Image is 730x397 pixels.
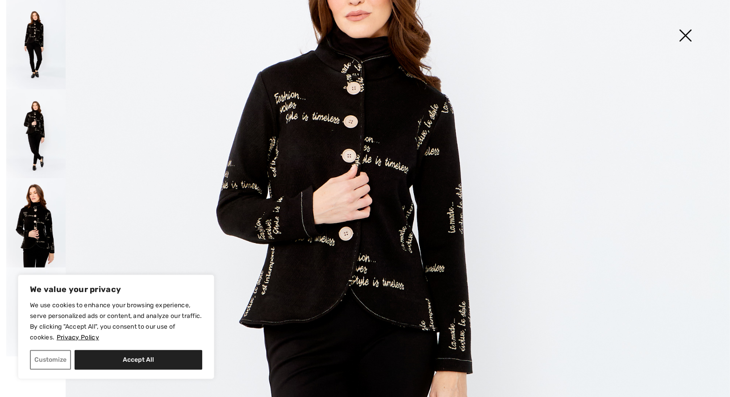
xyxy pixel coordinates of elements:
[21,6,39,14] span: Help
[30,300,202,343] p: We use cookies to enhance your browsing experience, serve personalized ads or content, and analyz...
[75,350,202,370] button: Accept All
[6,89,66,179] img: High-Neck Text-Print Shirt Style 243393. 2
[6,267,66,357] img: High-Neck Text-Print Shirt Style 243393. 4
[663,13,708,59] img: X
[30,284,202,295] p: We value your privacy
[6,178,66,267] img: High-Neck Text-Print Shirt Style 243393. 3
[56,333,100,342] a: Privacy Policy
[18,275,214,379] div: We value your privacy
[30,350,71,370] button: Customize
